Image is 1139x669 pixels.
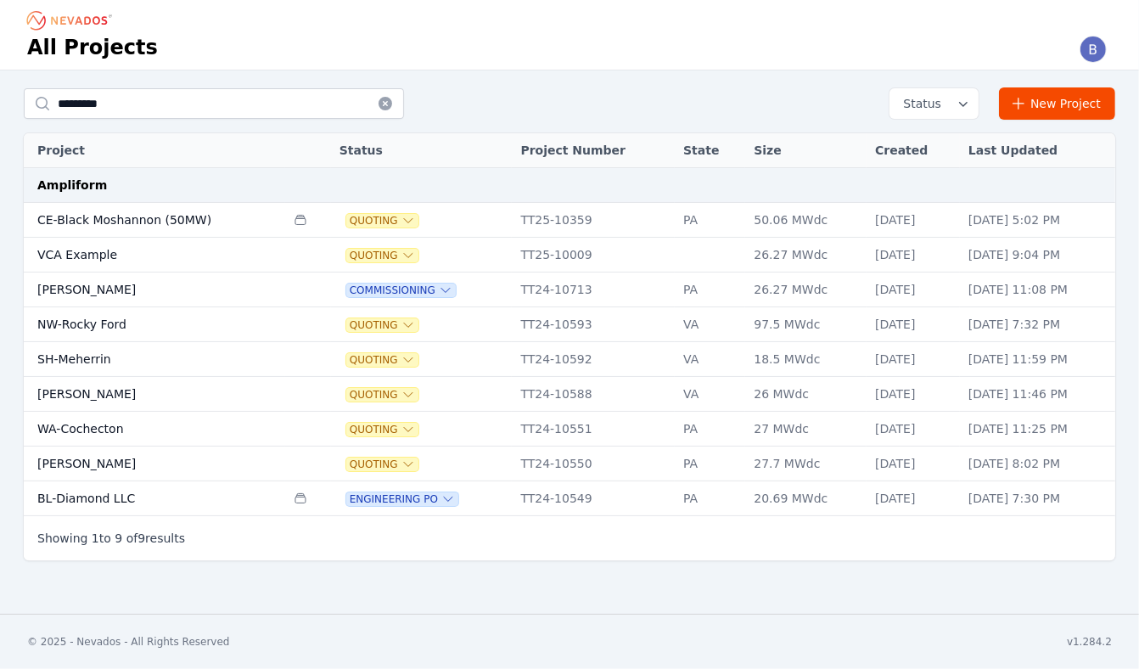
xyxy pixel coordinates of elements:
[512,133,675,168] th: Project Number
[675,412,745,447] td: PA
[24,481,1115,516] tr: BL-Diamond LLCEngineering POTT24-10549PA20.69 MWdc[DATE][DATE] 7:30 PM
[867,342,960,377] td: [DATE]
[24,307,285,342] td: NW-Rocky Ford
[745,307,867,342] td: 97.5 MWdc
[745,377,867,412] td: 26 MWdc
[24,412,1115,447] tr: WA-CochectonQuotingTT24-10551PA27 MWdc[DATE][DATE] 11:25 PM
[960,133,1115,168] th: Last Updated
[24,203,285,238] td: CE-Black Moshannon (50MW)
[675,447,745,481] td: PA
[960,307,1115,342] td: [DATE] 7:32 PM
[346,284,456,297] button: Commissioning
[745,481,867,516] td: 20.69 MWdc
[745,412,867,447] td: 27 MWdc
[867,273,960,307] td: [DATE]
[512,273,675,307] td: TT24-10713
[24,307,1115,342] tr: NW-Rocky FordQuotingTT24-10593VA97.5 MWdc[DATE][DATE] 7:32 PM
[92,531,99,545] span: 1
[745,342,867,377] td: 18.5 MWdc
[867,412,960,447] td: [DATE]
[24,238,1115,273] tr: VCA ExampleQuotingTT25-1000926.27 MWdc[DATE][DATE] 9:04 PM
[745,203,867,238] td: 50.06 MWdc
[999,87,1115,120] a: New Project
[24,481,285,516] td: BL-Diamond LLC
[512,307,675,342] td: TT24-10593
[867,481,960,516] td: [DATE]
[27,34,158,61] h1: All Projects
[512,377,675,412] td: TT24-10588
[675,133,745,168] th: State
[24,447,1115,481] tr: [PERSON_NAME]QuotingTT24-10550PA27.7 MWdc[DATE][DATE] 8:02 PM
[960,238,1115,273] td: [DATE] 9:04 PM
[27,7,117,34] nav: Breadcrumb
[867,307,960,342] td: [DATE]
[512,238,675,273] td: TT25-10009
[512,203,675,238] td: TT25-10359
[115,531,122,545] span: 9
[24,342,1115,377] tr: SH-MeherrinQuotingTT24-10592VA18.5 MWdc[DATE][DATE] 11:59 PM
[1067,635,1112,649] div: v1.284.2
[24,168,1115,203] td: Ampliform
[24,342,285,377] td: SH-Meherrin
[867,238,960,273] td: [DATE]
[27,635,230,649] div: © 2025 - Nevados - All Rights Reserved
[1080,36,1107,63] img: Brittanie Jackson
[896,95,941,112] span: Status
[960,412,1115,447] td: [DATE] 11:25 PM
[960,377,1115,412] td: [DATE] 11:46 PM
[745,133,867,168] th: Size
[960,273,1115,307] td: [DATE] 11:08 PM
[675,481,745,516] td: PA
[867,203,960,238] td: [DATE]
[960,203,1115,238] td: [DATE] 5:02 PM
[346,318,418,332] button: Quoting
[331,133,513,168] th: Status
[675,377,745,412] td: VA
[24,377,285,412] td: [PERSON_NAME]
[512,342,675,377] td: TT24-10592
[24,412,285,447] td: WA-Cochecton
[346,388,418,402] button: Quoting
[867,377,960,412] td: [DATE]
[745,238,867,273] td: 26.27 MWdc
[346,249,418,262] button: Quoting
[346,492,458,506] button: Engineering PO
[889,88,979,119] button: Status
[960,342,1115,377] td: [DATE] 11:59 PM
[675,273,745,307] td: PA
[675,307,745,342] td: VA
[137,531,145,545] span: 9
[37,530,185,547] p: Showing to of results
[512,447,675,481] td: TT24-10550
[346,458,418,471] button: Quoting
[24,447,285,481] td: [PERSON_NAME]
[346,353,418,367] button: Quoting
[346,214,418,228] button: Quoting
[24,273,1115,307] tr: [PERSON_NAME]CommissioningTT24-10713PA26.27 MWdc[DATE][DATE] 11:08 PM
[24,238,285,273] td: VCA Example
[512,481,675,516] td: TT24-10549
[745,273,867,307] td: 26.27 MWdc
[24,273,285,307] td: [PERSON_NAME]
[24,377,1115,412] tr: [PERSON_NAME]QuotingTT24-10588VA26 MWdc[DATE][DATE] 11:46 PM
[867,447,960,481] td: [DATE]
[867,133,960,168] th: Created
[24,203,1115,238] tr: CE-Black Moshannon (50MW)QuotingTT25-10359PA50.06 MWdc[DATE][DATE] 5:02 PM
[24,133,285,168] th: Project
[745,447,867,481] td: 27.7 MWdc
[960,447,1115,481] td: [DATE] 8:02 PM
[512,412,675,447] td: TT24-10551
[346,423,418,436] button: Quoting
[675,342,745,377] td: VA
[675,203,745,238] td: PA
[960,481,1115,516] td: [DATE] 7:30 PM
